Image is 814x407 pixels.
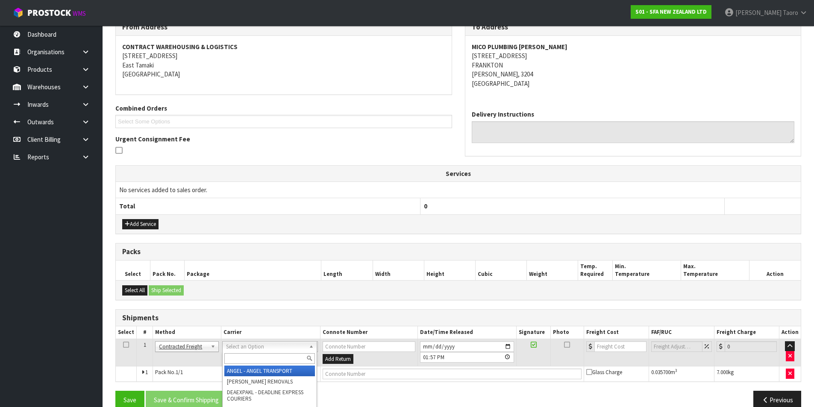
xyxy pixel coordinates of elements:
[584,326,649,339] th: Freight Cost
[224,376,315,387] li: [PERSON_NAME] REMOVALS
[73,9,86,18] small: WMS
[115,104,167,113] label: Combined Orders
[224,366,315,376] li: ANGEL - ANGEL TRANSPORT
[226,342,306,352] span: Select an Option
[323,354,353,364] button: Add Return
[27,7,71,18] span: ProStock
[122,42,445,79] address: [STREET_ADDRESS] East Tamaki [GEOGRAPHIC_DATA]
[116,182,801,198] td: No services added to sales order.
[586,369,622,376] span: Glass Charge
[594,341,646,352] input: Freight Cost
[649,366,714,382] td: m
[150,261,184,281] th: Pack No.
[651,341,702,352] input: Freight Adjustment
[550,326,584,339] th: Photo
[137,326,153,339] th: #
[320,326,417,339] th: Connote Number
[144,341,146,348] span: 1
[472,110,534,119] label: Delivery Instructions
[122,314,794,322] h3: Shipments
[783,9,798,17] span: Taoro
[635,8,707,15] strong: S01 - SFA NEW ZEALAND LTD
[116,326,137,339] th: Select
[323,369,582,379] input: Connote Number
[527,261,578,281] th: Weight
[115,135,190,143] label: Urgent Consignment Fee
[153,326,221,339] th: Method
[122,23,445,31] h3: From Address
[612,261,681,281] th: Min. Temperature
[649,326,714,339] th: FAF/RUC
[631,5,711,19] a: S01 - SFA NEW ZEALAND LTD
[224,387,315,404] li: DEAEXPAKL - DEADLINE EXPRESS COURIERS
[184,261,321,281] th: Package
[476,261,527,281] th: Cubic
[122,219,159,229] button: Add Service
[714,326,779,339] th: Freight Charge
[149,285,184,296] button: Ship Selected
[578,261,612,281] th: Temp. Required
[681,261,749,281] th: Max. Temperature
[725,341,777,352] input: Freight Charge
[779,326,801,339] th: Action
[749,261,801,281] th: Action
[221,326,320,339] th: Carrier
[13,7,24,18] img: cube-alt.png
[116,198,420,214] th: Total
[116,261,150,281] th: Select
[145,369,148,376] span: 1
[122,43,238,51] strong: CONTRACT WAREHOUSING & LOGISTICS
[424,261,475,281] th: Height
[373,261,424,281] th: Width
[472,43,567,51] strong: MICO PLUMBING [PERSON_NAME]
[651,369,670,376] span: 0.035700
[122,285,147,296] button: Select All
[714,366,779,382] td: kg
[717,369,728,376] span: 7.000
[735,9,782,17] span: [PERSON_NAME]
[517,326,550,339] th: Signature
[472,23,795,31] h3: To Address
[159,342,207,352] span: Contracted Freight
[122,248,794,256] h3: Packs
[176,369,183,376] span: 1/1
[417,326,517,339] th: Date/Time Released
[116,166,801,182] th: Services
[323,341,415,352] input: Connote Number
[321,261,373,281] th: Length
[153,366,320,382] td: Pack No.
[675,368,677,373] sup: 3
[424,202,427,210] span: 0
[472,42,795,88] address: [STREET_ADDRESS] FRANKTON [PERSON_NAME], 3204 [GEOGRAPHIC_DATA]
